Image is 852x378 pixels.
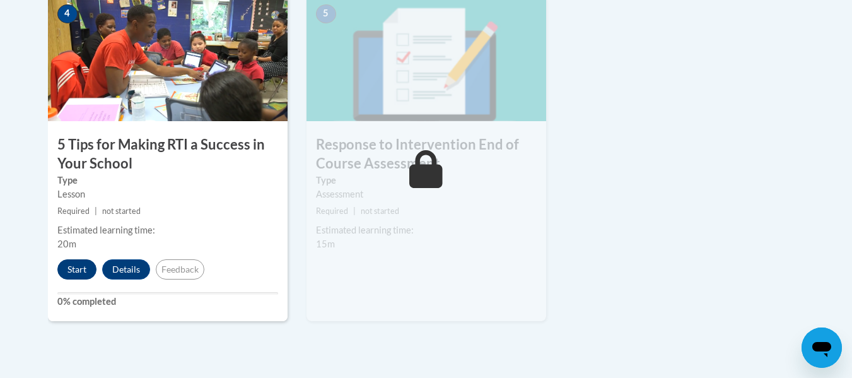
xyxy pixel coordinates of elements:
span: Required [316,206,348,216]
iframe: Button to launch messaging window [802,328,842,368]
div: Estimated learning time: [57,223,278,237]
span: 15m [316,239,335,249]
label: 0% completed [57,295,278,309]
span: | [353,206,356,216]
button: Start [57,259,96,280]
label: Type [57,174,278,187]
div: Assessment [316,187,537,201]
span: not started [361,206,399,216]
span: 4 [57,4,78,23]
h3: Response to Intervention End of Course Assessment [306,135,546,174]
button: Details [102,259,150,280]
label: Type [316,174,537,187]
div: Lesson [57,187,278,201]
span: Required [57,206,90,216]
h3: 5 Tips for Making RTI a Success in Your School [48,135,288,174]
span: 20m [57,239,76,249]
span: | [95,206,97,216]
span: 5 [316,4,336,23]
button: Feedback [156,259,204,280]
span: not started [102,206,141,216]
div: Estimated learning time: [316,223,537,237]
